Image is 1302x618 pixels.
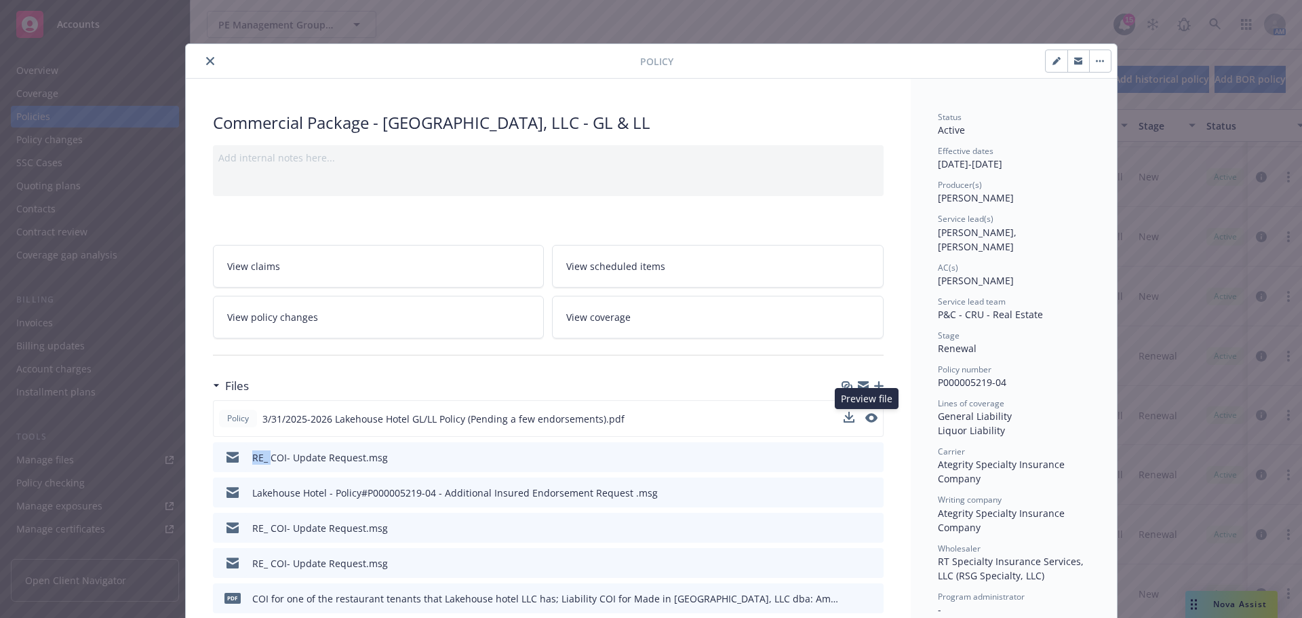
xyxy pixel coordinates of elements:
button: download file [844,556,855,571]
span: Program administrator [938,591,1025,602]
button: preview file [866,521,878,535]
span: View policy changes [227,310,318,324]
div: General Liability [938,409,1090,423]
button: preview file [865,412,877,426]
span: Wholesaler [938,543,981,554]
span: Policy [224,412,252,425]
span: Lines of coverage [938,398,1004,409]
div: COI for one of the restaurant tenants that Lakehouse hotel LLC has; Liability COI for Made in [GE... [252,592,839,606]
span: Policy number [938,364,991,375]
button: preview file [866,486,878,500]
span: - [938,603,941,616]
div: RE_ COI- Update Request.msg [252,450,388,465]
button: preview file [866,450,878,465]
span: [PERSON_NAME], [PERSON_NAME] [938,226,1019,253]
a: View policy changes [213,296,545,339]
span: [PERSON_NAME] [938,274,1014,287]
button: download file [844,592,855,606]
span: Status [938,111,962,123]
span: Service lead team [938,296,1006,307]
span: pdf [224,593,241,603]
span: P000005219-04 [938,376,1006,389]
span: [PERSON_NAME] [938,191,1014,204]
button: close [202,53,218,69]
span: Producer(s) [938,179,982,191]
span: View coverage [566,310,631,324]
span: AC(s) [938,262,958,273]
span: Effective dates [938,145,993,157]
span: View claims [227,259,280,273]
div: Commercial Package - [GEOGRAPHIC_DATA], LLC - GL & LL [213,111,884,134]
span: Active [938,123,965,136]
div: Add internal notes here... [218,151,878,165]
span: Ategrity Specialty Insurance Company [938,507,1067,534]
button: download file [844,521,855,535]
a: View scheduled items [552,245,884,288]
div: Liquor Liability [938,423,1090,438]
span: RT Specialty Insurance Services, LLC (RSG Specialty, LLC) [938,555,1086,582]
span: P&C - CRU - Real Estate [938,308,1043,321]
h3: Files [225,377,249,395]
span: View scheduled items [566,259,665,273]
div: RE_ COI- Update Request.msg [252,521,388,535]
div: Lakehouse Hotel - Policy#P000005219-04 - Additional Insured Endorsement Request .msg [252,486,658,500]
button: download file [844,412,854,426]
a: View coverage [552,296,884,339]
button: preview file [866,592,878,606]
a: View claims [213,245,545,288]
div: Preview file [835,388,899,409]
span: Carrier [938,446,965,457]
span: Renewal [938,342,976,355]
span: Writing company [938,494,1002,505]
span: Service lead(s) [938,213,993,225]
button: download file [844,450,855,465]
button: preview file [866,556,878,571]
span: Stage [938,330,960,341]
div: [DATE] - [DATE] [938,145,1090,171]
button: download file [844,412,854,423]
button: preview file [865,413,877,423]
span: Policy [640,54,673,69]
span: 3/31/2025-2026 Lakehouse Hotel GL/LL Policy (Pending a few endorsements).pdf [262,412,625,426]
div: Files [213,377,249,395]
button: download file [844,486,855,500]
span: Ategrity Specialty Insurance Company [938,458,1067,485]
div: RE_ COI- Update Request.msg [252,556,388,571]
